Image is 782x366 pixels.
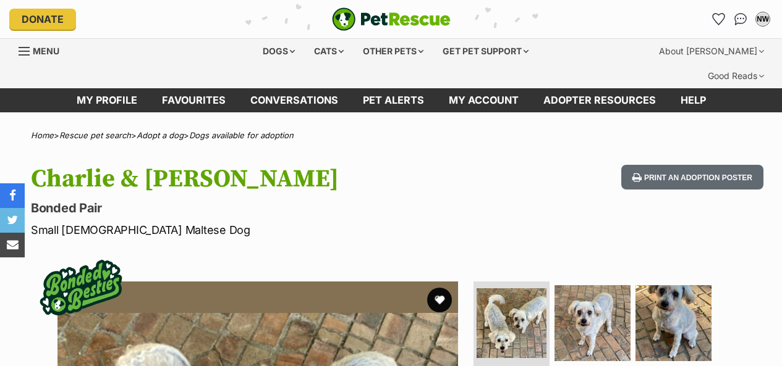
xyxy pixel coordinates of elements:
[150,88,238,112] a: Favourites
[254,39,304,64] div: Dogs
[9,9,76,30] a: Donate
[635,285,712,361] img: Photo of Charlie & Isa
[32,238,130,337] img: bonded besties
[351,88,436,112] a: Pet alerts
[31,222,478,238] p: Small [DEMOGRAPHIC_DATA] Maltese Dog
[59,130,131,140] a: Rescue pet search
[332,7,451,31] img: logo-e224e6f780fb5917bec1dbf3a21bbac754714ae5b6737aabdf751b685950b380.svg
[31,165,478,193] h1: Charlie & [PERSON_NAME]
[31,199,478,217] p: Bonded Pair
[305,39,352,64] div: Cats
[699,64,773,88] div: Good Reads
[477,288,546,358] img: Photo of Charlie & Isa
[427,288,452,312] button: favourite
[734,13,747,25] img: chat-41dd97257d64d25036548639549fe6c8038ab92f7586957e7f3b1b290dea8141.svg
[436,88,531,112] a: My account
[621,165,763,190] button: Print an adoption poster
[332,7,451,31] a: PetRescue
[531,88,668,112] a: Adopter resources
[19,39,68,61] a: Menu
[731,9,750,29] a: Conversations
[753,9,773,29] button: My account
[434,39,537,64] div: Get pet support
[650,39,773,64] div: About [PERSON_NAME]
[708,9,773,29] ul: Account quick links
[668,88,718,112] a: Help
[757,13,769,25] div: NW
[354,39,432,64] div: Other pets
[708,9,728,29] a: Favourites
[189,130,294,140] a: Dogs available for adoption
[238,88,351,112] a: conversations
[33,46,59,56] span: Menu
[137,130,184,140] a: Adopt a dog
[555,285,631,361] img: Photo of Charlie & Isa
[31,130,54,140] a: Home
[64,88,150,112] a: My profile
